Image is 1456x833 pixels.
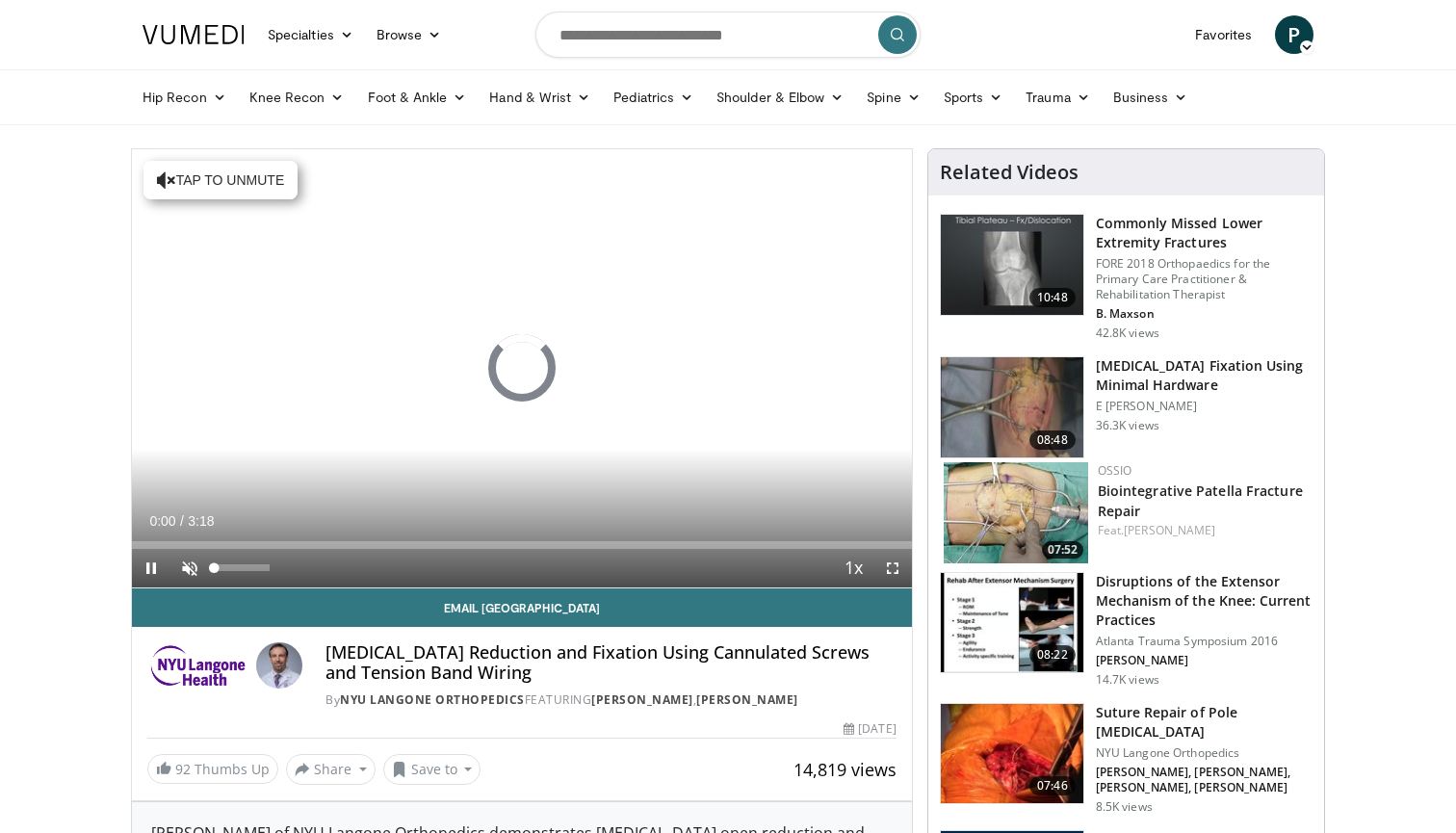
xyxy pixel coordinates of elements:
[1098,462,1132,479] a: OSSIO
[143,161,298,199] button: Tap to unmute
[940,572,1313,688] a: 08:22 Disruptions of the Extensor Mechanism of the Knee: Current Practices Atlanta Trauma Symposi...
[1098,522,1309,539] div: Feat.
[855,78,931,117] a: Spine
[1096,256,1313,302] p: FORE 2018 Orthopaedics for the Primary Care Practitioner & Rehabilitation Therapist
[1096,214,1313,252] h3: Commonly Missed Lower Extremity Fractures
[940,214,1313,341] a: 10:48 Commonly Missed Lower Extremity Fractures FORE 2018 Orthopaedics for the Primary Care Pract...
[147,754,278,784] a: 92 Thumbs Up
[1096,418,1159,433] p: 36.3K views
[1096,306,1313,322] p: B. Maxson
[1042,541,1083,559] span: 07:52
[1014,78,1102,117] a: Trauma
[256,15,365,54] a: Specialties
[844,720,896,738] div: [DATE]
[941,704,1083,804] img: f30141ca-1876-4a29-8315-7555e96deab6.150x105_q85_crop-smart_upscale.jpg
[188,513,214,529] span: 3:18
[1096,653,1313,668] p: [PERSON_NAME]
[365,15,454,54] a: Browse
[131,78,238,117] a: Hip Recon
[535,12,921,58] input: Search topics, interventions
[941,215,1083,315] img: 4aa379b6-386c-4fb5-93ee-de5617843a87.150x105_q85_crop-smart_upscale.jpg
[1029,288,1076,307] span: 10:48
[944,462,1088,563] a: 07:52
[149,513,175,529] span: 0:00
[1096,672,1159,688] p: 14.7K views
[793,758,897,781] span: 14,819 views
[1098,482,1303,520] a: Biointegrative Patella Fracture Repair
[1029,430,1076,450] span: 08:48
[356,78,479,117] a: Foot & Ankle
[132,549,170,587] button: Pause
[873,549,912,587] button: Fullscreen
[940,356,1313,458] a: 08:48 [MEDICAL_DATA] Fixation Using Minimal Hardware E [PERSON_NAME] 36.3K views
[1096,356,1313,395] h3: [MEDICAL_DATA] Fixation Using Minimal Hardware
[602,78,705,117] a: Pediatrics
[1102,78,1200,117] a: Business
[941,357,1083,457] img: 274628_0000_1.png.150x105_q85_crop-smart_upscale.jpg
[1275,15,1313,54] a: P
[478,78,602,117] a: Hand & Wrist
[940,161,1079,184] h4: Related Videos
[325,642,896,684] h4: [MEDICAL_DATA] Reduction and Fixation Using Cannulated Screws and Tension Band Wiring
[1096,572,1313,630] h3: Disruptions of the Extensor Mechanism of the Knee: Current Practices
[147,642,248,689] img: NYU Langone Orthopedics
[1029,645,1076,664] span: 08:22
[340,691,525,708] a: NYU Langone Orthopedics
[1096,765,1313,795] p: [PERSON_NAME], [PERSON_NAME], [PERSON_NAME], [PERSON_NAME]
[143,25,245,44] img: VuMedi Logo
[180,513,184,529] span: /
[325,691,896,709] div: By FEATURING ,
[1096,799,1153,815] p: 8.5K views
[1096,399,1313,414] p: E [PERSON_NAME]
[175,760,191,778] span: 92
[1096,703,1313,742] h3: Suture Repair of Pole [MEDICAL_DATA]
[1124,522,1215,538] a: [PERSON_NAME]
[705,78,855,117] a: Shoulder & Elbow
[132,541,912,549] div: Progress Bar
[132,588,912,627] a: Email [GEOGRAPHIC_DATA]
[696,691,798,708] a: [PERSON_NAME]
[591,691,693,708] a: [PERSON_NAME]
[132,149,912,588] video-js: Video Player
[383,754,481,785] button: Save to
[256,642,302,689] img: Avatar
[932,78,1015,117] a: Sports
[941,573,1083,673] img: c329ce19-05ea-4e12-b583-111b1ee27852.150x105_q85_crop-smart_upscale.jpg
[286,754,376,785] button: Share
[835,549,873,587] button: Playback Rate
[1096,325,1159,341] p: 42.8K views
[214,564,269,571] div: Volume Level
[238,78,356,117] a: Knee Recon
[1029,776,1076,795] span: 07:46
[1096,634,1313,649] p: Atlanta Trauma Symposium 2016
[170,549,209,587] button: Unmute
[1183,15,1263,54] a: Favorites
[1096,745,1313,761] p: NYU Langone Orthopedics
[940,703,1313,815] a: 07:46 Suture Repair of Pole [MEDICAL_DATA] NYU Langone Orthopedics [PERSON_NAME], [PERSON_NAME], ...
[944,462,1088,563] img: 711e638b-2741-4ad8-96b0-27da83aae913.150x105_q85_crop-smart_upscale.jpg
